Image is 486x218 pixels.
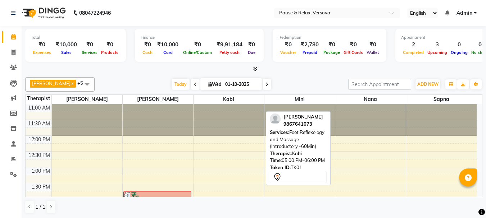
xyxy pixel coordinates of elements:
a: x [71,80,74,86]
span: Sales [59,50,73,55]
div: ₹9,91,184 [214,41,245,49]
div: ₹0 [181,41,214,49]
span: Services [80,50,99,55]
div: 9867641073 [283,121,323,128]
span: [PERSON_NAME] [52,95,122,104]
span: Prepaid [301,50,319,55]
span: Kabi [194,95,264,104]
span: Sapna [406,95,477,104]
div: ₹10,000 [53,41,80,49]
span: Ongoing [449,50,469,55]
div: ₹0 [322,41,342,49]
input: Search Appointment [348,79,411,90]
span: Card [162,50,174,55]
span: Today [172,79,190,90]
div: Redemption [278,34,381,41]
span: Therapist: [270,150,292,156]
div: 1:00 PM [30,167,51,175]
span: nana [335,95,406,104]
div: 1:30 PM [30,183,51,191]
span: Cash [141,50,154,55]
div: ₹2,780 [298,41,322,49]
span: Foot Reflexology and Massage - (Introductory -60Min) [270,129,324,149]
span: Completed [401,50,426,55]
div: 2 [401,41,426,49]
span: Gift Cards [342,50,365,55]
span: Products [99,50,120,55]
div: 11:30 AM [27,120,51,127]
div: ₹0 [99,41,120,49]
span: Time: [270,157,282,163]
div: ₹0 [365,41,381,49]
div: Finance [141,34,258,41]
span: Mini [264,95,335,104]
img: profile [270,113,281,124]
iframe: chat widget [456,189,479,211]
b: 08047224946 [79,3,111,23]
div: Therapist [26,95,51,102]
span: [PERSON_NAME] [283,114,323,120]
div: 0 [449,41,469,49]
div: ₹0 [141,41,154,49]
span: +5 [77,80,88,86]
span: Token ID: [270,164,291,170]
div: 3 [426,41,449,49]
div: 12:00 PM [27,136,51,143]
span: ADD NEW [417,82,439,87]
span: [PERSON_NAME] [32,80,71,86]
span: Petty cash [218,50,241,55]
div: 05:00 PM-06:00 PM [270,157,327,164]
span: Admin [457,9,472,17]
span: Wed [206,82,223,87]
div: 11:00 AM [27,104,51,112]
img: logo [18,3,68,23]
div: ₹0 [31,41,53,49]
span: Voucher [278,50,298,55]
button: ADD NEW [415,79,440,89]
div: ₹0 [245,41,258,49]
div: ₹0 [342,41,365,49]
div: ₹0 [80,41,99,49]
div: Total [31,34,120,41]
div: 12:30 PM [27,152,51,159]
span: 1 / 1 [35,203,45,211]
span: Wallet [365,50,381,55]
span: Due [246,50,257,55]
div: Kabi [270,150,327,157]
span: Expenses [31,50,53,55]
div: ₹10,000 [154,41,181,49]
span: Package [322,50,342,55]
span: Online/Custom [181,50,214,55]
span: Upcoming [426,50,449,55]
input: 2025-10-01 [223,79,259,90]
div: TK01 [270,164,327,171]
span: [PERSON_NAME] [123,95,193,104]
div: ₹0 [278,41,298,49]
span: Services: [270,129,289,135]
